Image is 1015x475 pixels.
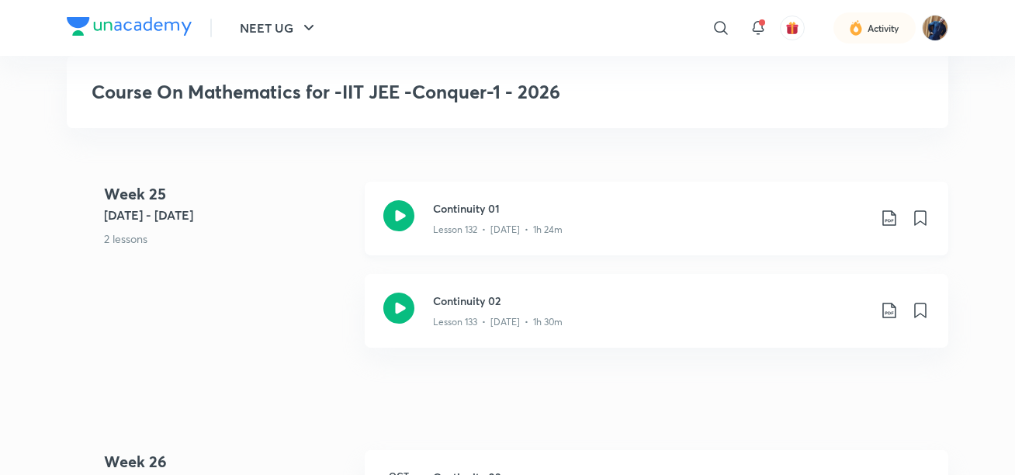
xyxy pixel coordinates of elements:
[230,12,327,43] button: NEET UG
[433,293,868,309] h3: Continuity 02
[104,206,352,224] h5: [DATE] - [DATE]
[785,21,799,35] img: avatar
[92,81,699,103] h3: Course On Mathematics for -IIT JEE -Conquer-1 - 2026
[104,231,352,247] p: 2 lessons
[104,450,352,473] h4: Week 26
[922,15,948,41] img: Sudipto roy
[433,200,868,217] h3: Continuity 01
[849,19,863,37] img: activity
[104,182,352,206] h4: Week 25
[433,315,563,329] p: Lesson 133 • [DATE] • 1h 30m
[67,17,192,40] a: Company Logo
[365,182,948,274] a: Continuity 01Lesson 132 • [DATE] • 1h 24m
[67,17,192,36] img: Company Logo
[780,16,805,40] button: avatar
[433,223,563,237] p: Lesson 132 • [DATE] • 1h 24m
[365,274,948,366] a: Continuity 02Lesson 133 • [DATE] • 1h 30m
